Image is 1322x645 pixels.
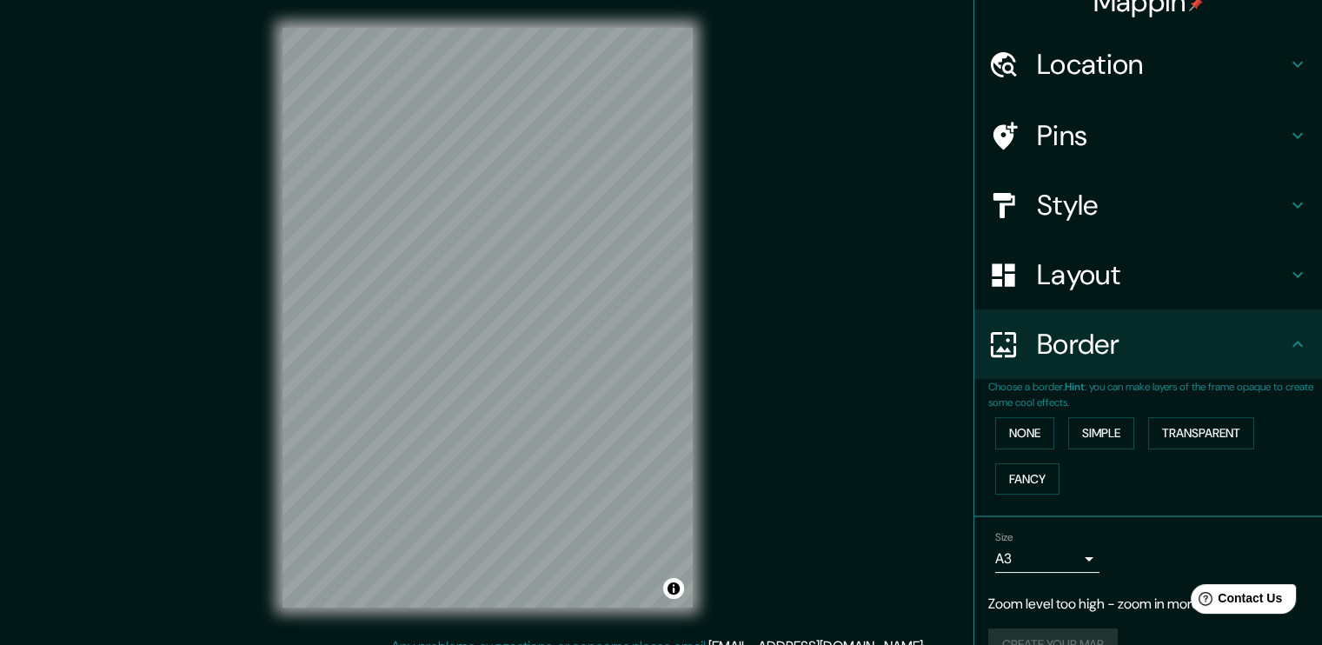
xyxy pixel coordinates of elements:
iframe: Help widget launcher [1167,577,1303,626]
h4: Pins [1037,118,1287,153]
canvas: Map [282,28,693,608]
h4: Layout [1037,257,1287,292]
button: Transparent [1148,417,1254,449]
div: Pins [974,101,1322,170]
div: Style [974,170,1322,240]
b: Hint [1065,380,1085,394]
h4: Location [1037,47,1287,82]
button: Simple [1068,417,1134,449]
div: A3 [995,545,1099,573]
div: Location [974,30,1322,99]
h4: Style [1037,188,1287,223]
div: Layout [974,240,1322,309]
label: Size [995,530,1013,545]
button: None [995,417,1054,449]
div: Border [974,309,1322,379]
p: Choose a border. : you can make layers of the frame opaque to create some cool effects. [988,379,1322,410]
h4: Border [1037,327,1287,362]
button: Toggle attribution [663,578,684,599]
button: Fancy [995,463,1060,495]
p: Zoom level too high - zoom in more [988,594,1308,615]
